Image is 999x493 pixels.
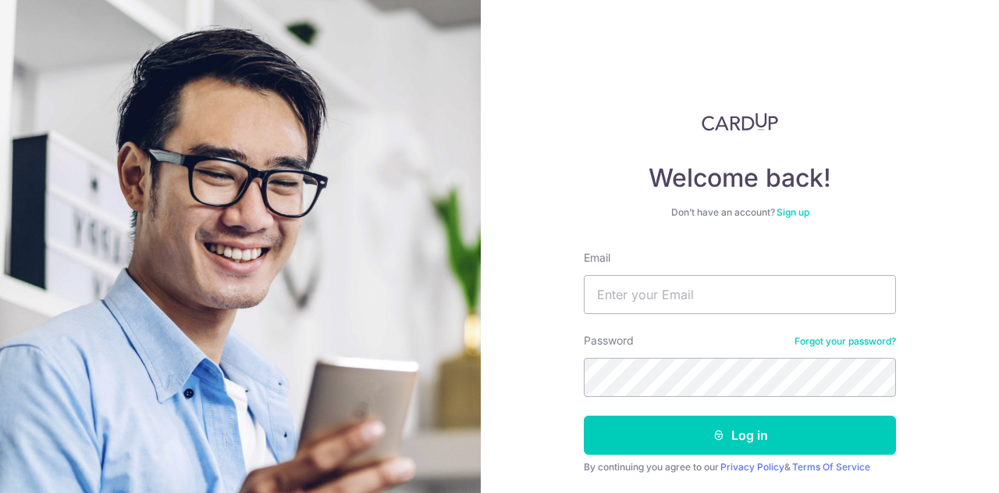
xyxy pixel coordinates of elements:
[584,275,896,314] input: Enter your Email
[584,333,634,348] label: Password
[702,113,778,131] img: CardUp Logo
[777,206,809,218] a: Sign up
[584,250,610,266] label: Email
[792,461,870,473] a: Terms Of Service
[584,163,896,194] h4: Welcome back!
[584,206,896,219] div: Don’t have an account?
[584,461,896,473] div: By continuing you agree to our &
[584,416,896,455] button: Log in
[720,461,784,473] a: Privacy Policy
[795,335,896,348] a: Forgot your password?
